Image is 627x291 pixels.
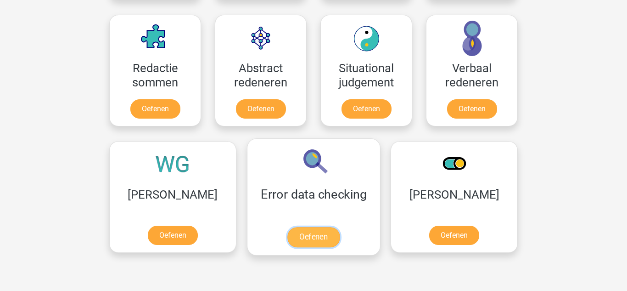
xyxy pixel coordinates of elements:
[341,99,392,119] a: Oefenen
[447,99,497,119] a: Oefenen
[236,99,286,119] a: Oefenen
[148,226,198,245] a: Oefenen
[130,99,180,119] a: Oefenen
[429,226,479,245] a: Oefenen
[287,227,340,247] a: Oefenen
